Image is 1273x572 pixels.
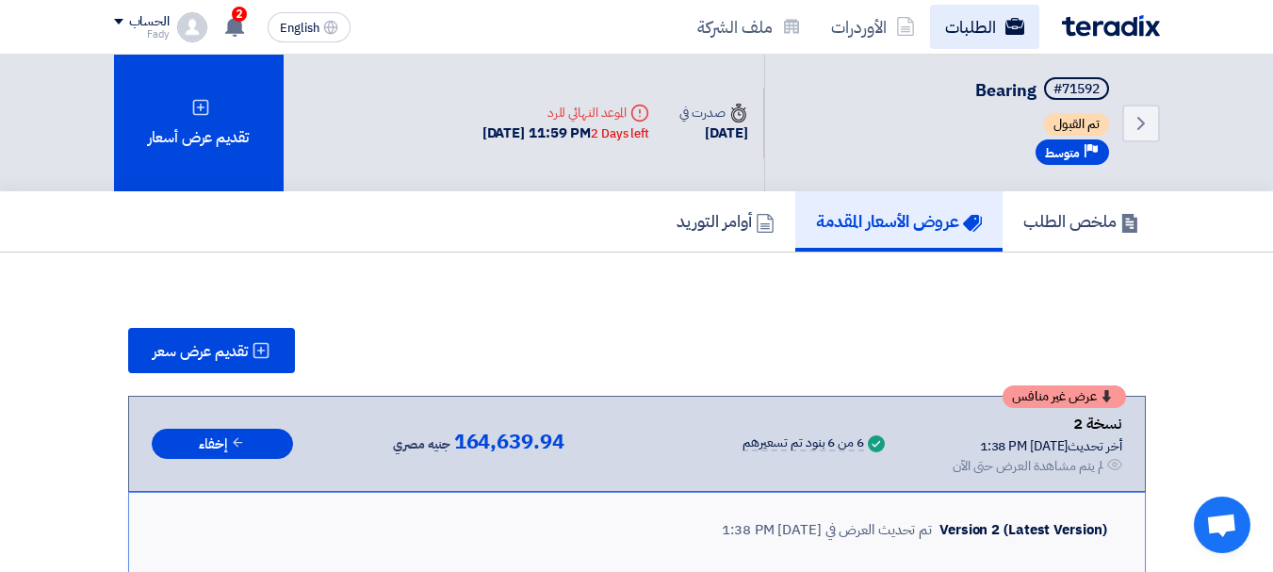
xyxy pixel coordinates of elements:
span: تقديم عرض سعر [153,344,248,359]
div: 2 Days left [591,124,649,143]
a: الأوردرات [816,5,930,49]
h5: ملخص الطلب [1023,210,1139,232]
div: تقديم عرض أسعار [114,55,284,191]
div: لم يتم مشاهدة العرض حتى الآن [953,456,1103,476]
a: أوامر التوريد [656,191,795,252]
span: متوسط [1045,144,1080,162]
div: أخر تحديث [DATE] 1:38 PM [953,436,1122,456]
a: ملخص الطلب [1003,191,1160,252]
div: الموعد النهائي للرد [482,103,649,123]
a: الطلبات [930,5,1039,49]
div: Version 2 (Latest Version) [939,519,1106,541]
button: إخفاء [152,429,293,460]
span: عرض غير منافس [1012,390,1097,403]
span: 164,639.94 [454,431,564,453]
div: [DATE] 11:59 PM [482,123,649,144]
img: Teradix logo [1062,15,1160,37]
button: English [268,12,351,42]
div: 6 من 6 بنود تم تسعيرهم [743,436,864,451]
div: Open chat [1194,497,1250,553]
div: [DATE] [679,123,747,144]
div: Fady [114,29,170,40]
div: #71592 [1053,83,1100,96]
a: عروض الأسعار المقدمة [795,191,1003,252]
h5: أوامر التوريد [677,210,775,232]
h5: عروض الأسعار المقدمة [816,210,982,232]
div: الحساب [129,14,170,30]
span: تم القبول [1044,113,1109,136]
a: ملف الشركة [682,5,816,49]
img: profile_test.png [177,12,207,42]
div: تم تحديث العرض في [DATE] 1:38 PM [722,519,932,541]
span: جنيه مصري [393,433,449,456]
div: نسخة 2 [953,412,1122,436]
div: صدرت في [679,103,747,123]
span: 2 [232,7,247,22]
span: English [280,22,319,35]
h5: Bearing [975,77,1113,104]
span: Bearing [975,77,1036,103]
button: تقديم عرض سعر [128,328,295,373]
